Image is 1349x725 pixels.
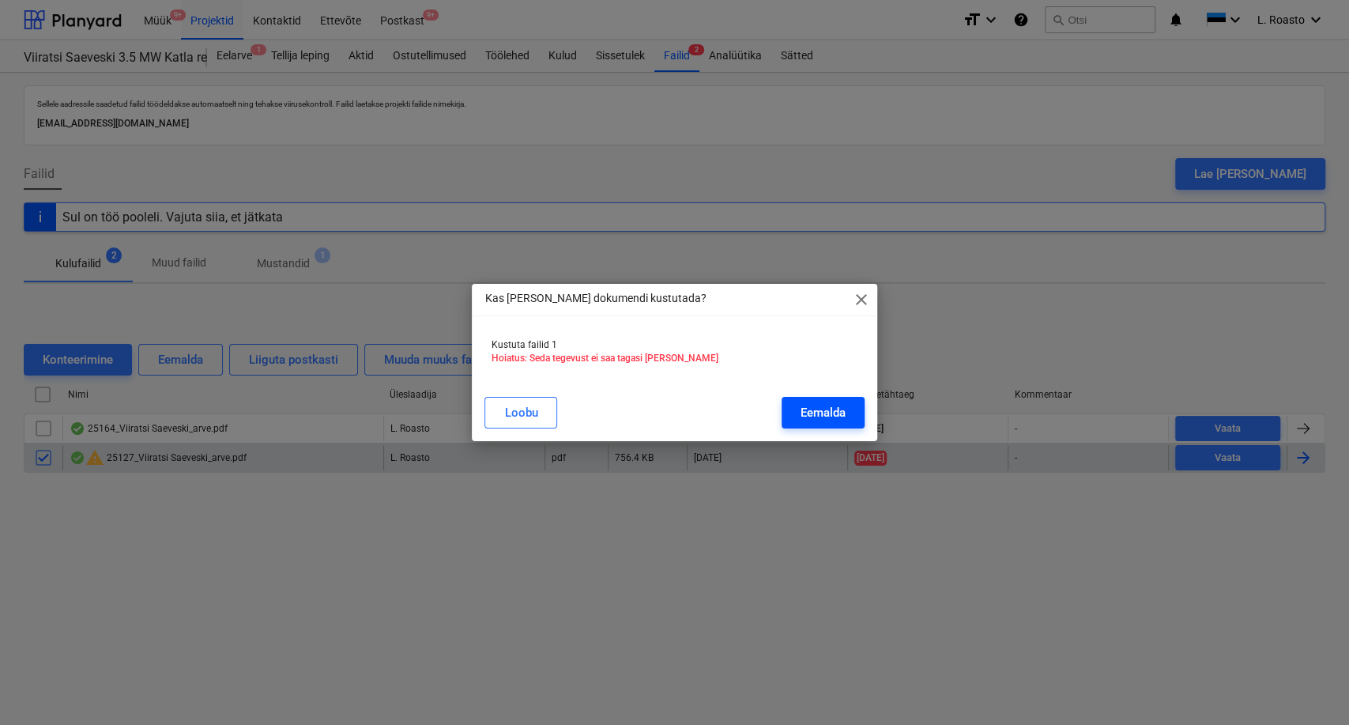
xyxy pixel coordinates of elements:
[491,338,857,352] p: Kustuta failid 1
[491,352,857,365] p: Hoiatus: Seda tegevust ei saa tagasi [PERSON_NAME]
[801,402,846,423] div: Eemalda
[484,397,557,429] button: Loobu
[504,402,537,423] div: Loobu
[852,290,871,309] span: close
[484,290,706,307] p: Kas [PERSON_NAME] dokumendi kustutada?
[782,397,865,429] button: Eemalda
